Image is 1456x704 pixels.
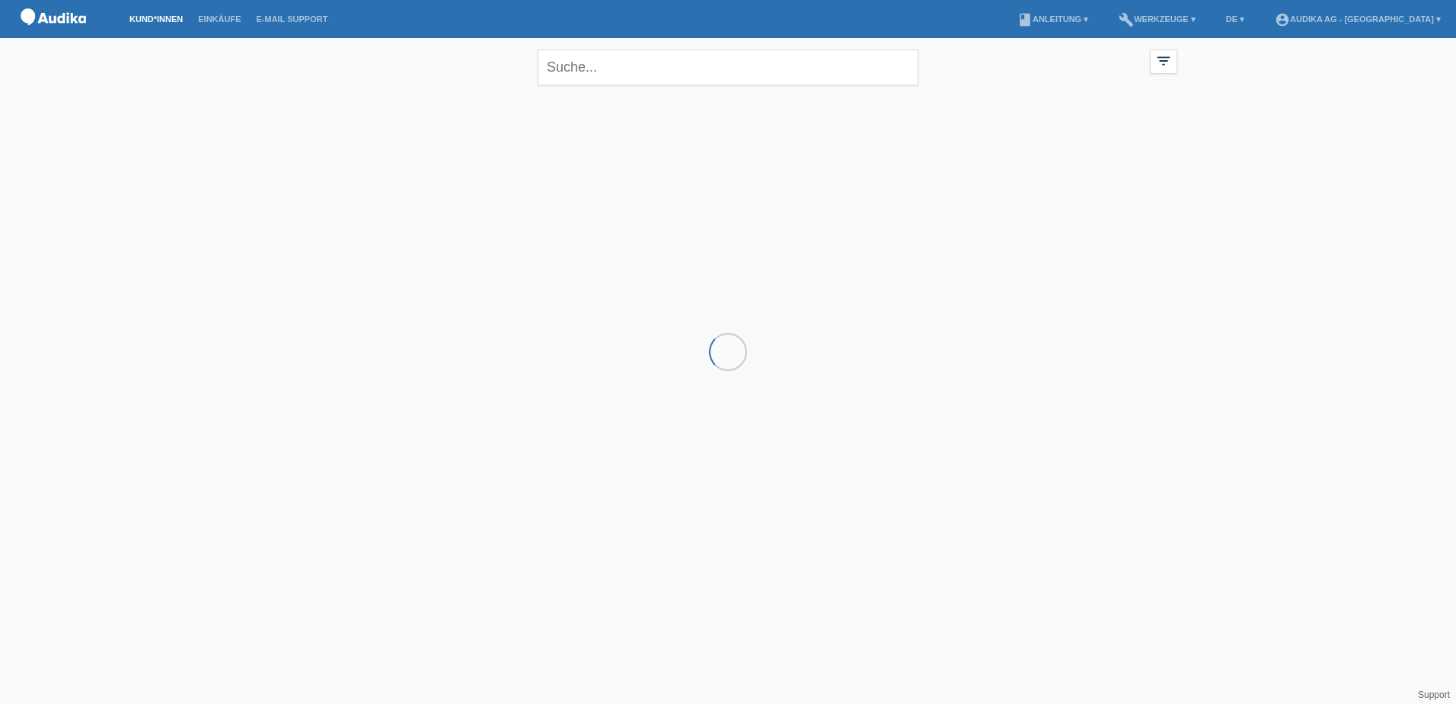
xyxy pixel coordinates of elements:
i: filter_list [1155,53,1172,69]
i: book [1017,12,1033,27]
i: build [1119,12,1134,27]
a: bookAnleitung ▾ [1010,14,1096,24]
a: buildWerkzeuge ▾ [1111,14,1203,24]
a: account_circleAudika AG - [GEOGRAPHIC_DATA] ▾ [1267,14,1448,24]
i: account_circle [1275,12,1290,27]
a: POS — MF Group [15,30,91,41]
a: Einkäufe [190,14,248,24]
a: E-Mail Support [249,14,336,24]
input: Suche... [538,50,918,85]
a: Kund*innen [122,14,190,24]
a: Support [1418,690,1450,700]
a: DE ▾ [1218,14,1252,24]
